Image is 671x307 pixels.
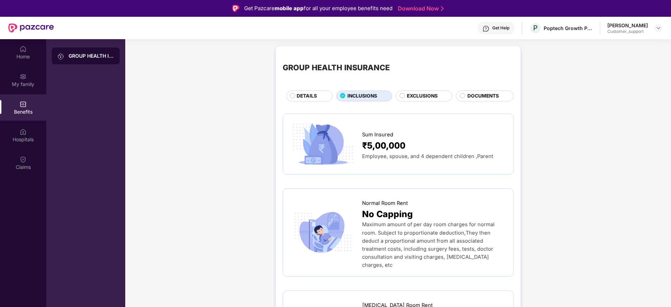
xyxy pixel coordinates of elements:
div: GROUP HEALTH INSURANCE [283,62,390,73]
span: Sum Insured [362,131,393,139]
img: icon [290,209,356,256]
img: Logo [232,5,239,12]
span: Maximum amount of per day room charges for normal room. Subject to proportionate deduction,They t... [362,221,495,268]
span: Normal Room Rent [362,199,408,207]
span: DOCUMENTS [467,92,499,100]
img: svg+xml;base64,PHN2ZyBpZD0iRHJvcGRvd24tMzJ4MzIiIHhtbG5zPSJodHRwOi8vd3d3LnczLm9yZy8yMDAwL3N2ZyIgd2... [656,25,661,31]
span: P [533,24,538,32]
a: Download Now [398,5,442,12]
img: svg+xml;base64,PHN2ZyBpZD0iSG9zcGl0YWxzIiB4bWxucz0iaHR0cDovL3d3dy53My5vcmcvMjAwMC9zdmciIHdpZHRoPS... [20,128,27,135]
div: Get Pazcare for all your employee benefits need [244,4,393,13]
span: EXCLUSIONS [407,92,438,100]
div: Customer_support [607,29,648,34]
img: svg+xml;base64,PHN2ZyBpZD0iQmVuZWZpdHMiIHhtbG5zPSJodHRwOi8vd3d3LnczLm9yZy8yMDAwL3N2ZyIgd2lkdGg9Ij... [20,101,27,108]
img: New Pazcare Logo [8,23,54,33]
img: svg+xml;base64,PHN2ZyB3aWR0aD0iMjAiIGhlaWdodD0iMjAiIHZpZXdCb3g9IjAgMCAyMCAyMCIgZmlsbD0ibm9uZSIgeG... [20,73,27,80]
img: svg+xml;base64,PHN2ZyBpZD0iSGVscC0zMngzMiIgeG1sbnM9Imh0dHA6Ly93d3cudzMub3JnLzIwMDAvc3ZnIiB3aWR0aD... [482,25,489,32]
span: ₹5,00,000 [362,139,405,152]
img: svg+xml;base64,PHN2ZyBpZD0iQ2xhaW0iIHhtbG5zPSJodHRwOi8vd3d3LnczLm9yZy8yMDAwL3N2ZyIgd2lkdGg9IjIwIi... [20,156,27,163]
strong: mobile app [275,5,304,12]
div: Poptech Growth Private Limited [544,25,593,31]
span: DETAILS [297,92,317,100]
img: icon [290,121,356,167]
span: No Capping [362,207,413,221]
span: INCLUSIONS [347,92,377,100]
img: svg+xml;base64,PHN2ZyBpZD0iSG9tZSIgeG1sbnM9Imh0dHA6Ly93d3cudzMub3JnLzIwMDAvc3ZnIiB3aWR0aD0iMjAiIG... [20,45,27,52]
div: Get Help [492,25,509,31]
span: Employee, spouse, and 4 dependent children ,Parent [362,153,493,159]
div: [PERSON_NAME] [607,22,648,29]
img: svg+xml;base64,PHN2ZyB3aWR0aD0iMjAiIGhlaWdodD0iMjAiIHZpZXdCb3g9IjAgMCAyMCAyMCIgZmlsbD0ibm9uZSIgeG... [57,53,64,60]
img: Stroke [441,5,444,12]
div: GROUP HEALTH INSURANCE [69,52,114,59]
